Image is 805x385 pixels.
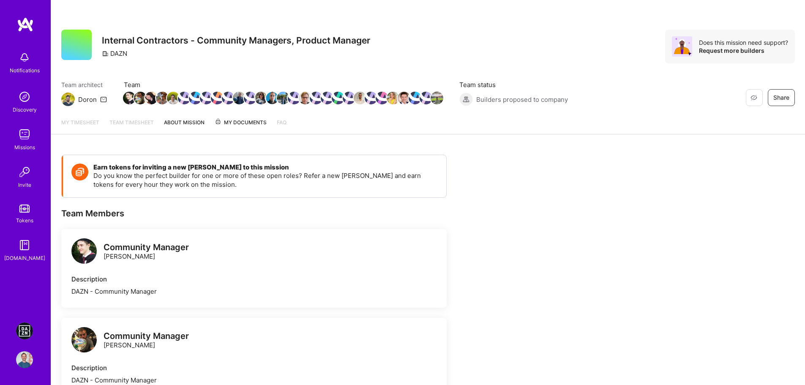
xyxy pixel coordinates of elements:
img: Team Member Avatar [167,92,180,104]
i: icon CompanyGray [102,50,109,57]
div: Request more builders [699,46,788,55]
div: Description [71,275,437,284]
img: Team Member Avatar [178,92,191,104]
img: Team Member Avatar [233,92,246,104]
a: Team Member Avatar [289,91,300,105]
div: Invite [18,180,31,189]
a: logo [71,327,97,355]
img: Team Member Avatar [387,92,399,104]
img: Team Member Avatar [332,92,344,104]
a: Team Member Avatar [190,91,201,105]
img: Team Member Avatar [134,92,147,104]
div: Community Manager [104,243,189,252]
a: Team timesheet [109,118,154,134]
img: Token icon [71,164,88,180]
a: Team Member Avatar [245,91,256,105]
a: Team Member Avatar [344,91,355,105]
div: [PERSON_NAME] [104,243,189,261]
button: Share [768,89,795,106]
img: Team Member Avatar [310,92,322,104]
a: Team Member Avatar [377,91,387,105]
h3: Internal Contractors - Community Managers, Product Manager [102,35,370,46]
img: guide book [16,237,33,254]
a: Team Member Avatar [387,91,398,105]
a: My timesheet [61,118,99,134]
span: Builders proposed to company [476,95,568,104]
a: Team Member Avatar [398,91,409,105]
img: Team Member Avatar [200,92,213,104]
div: Community Manager [104,332,189,341]
img: Team Member Avatar [277,92,289,104]
a: Team Member Avatar [124,91,135,105]
img: Team Member Avatar [145,92,158,104]
span: Team architect [61,80,107,89]
img: bell [16,49,33,66]
img: Team Member Avatar [189,92,202,104]
a: Team Member Avatar [311,91,322,105]
img: Team Member Avatar [409,92,421,104]
a: Team Member Avatar [157,91,168,105]
a: Team Member Avatar [146,91,157,105]
img: Invite [16,164,33,180]
div: Doron [78,95,97,104]
i: icon Mail [100,96,107,103]
img: Team Member Avatar [123,92,136,104]
img: Team Member Avatar [343,92,355,104]
a: DAZN: Event Moderators for Israel Based Team [14,322,35,339]
img: Team Member Avatar [211,92,224,104]
img: Team Member Avatar [420,92,432,104]
img: Team Member Avatar [365,92,377,104]
a: Team Member Avatar [168,91,179,105]
a: Team Member Avatar [278,91,289,105]
img: Team Member Avatar [398,92,410,104]
a: Team Member Avatar [409,91,420,105]
a: My Documents [215,118,267,134]
span: My Documents [215,118,267,127]
img: Team Architect [61,93,75,106]
img: logo [17,17,34,32]
img: Team Member Avatar [376,92,388,104]
div: DAZN [102,49,127,58]
img: tokens [19,205,30,213]
a: Team Member Avatar [223,91,234,105]
a: logo [71,238,97,266]
div: [PERSON_NAME] [104,332,189,350]
img: teamwork [16,126,33,143]
span: Team status [459,80,568,89]
img: Team Member Avatar [222,92,235,104]
a: Team Member Avatar [234,91,245,105]
div: Notifications [10,66,40,75]
a: Team Member Avatar [179,91,190,105]
img: Builders proposed to company [459,93,473,106]
h4: Earn tokens for inviting a new [PERSON_NAME] to this mission [93,164,438,171]
img: Team Member Avatar [321,92,333,104]
div: Description [71,363,437,372]
div: Does this mission need support? [699,38,788,46]
i: icon EyeClosed [750,94,757,101]
img: Team Member Avatar [431,92,443,104]
a: Team Member Avatar [201,91,212,105]
a: Team Member Avatar [366,91,377,105]
span: Share [773,93,789,102]
div: Missions [14,143,35,152]
img: logo [71,327,97,352]
div: [DOMAIN_NAME] [4,254,45,262]
a: FAQ [277,118,287,134]
a: Team Member Avatar [212,91,223,105]
span: Team [124,80,442,89]
a: Team Member Avatar [267,91,278,105]
div: DAZN - Community Manager [71,376,437,385]
a: Team Member Avatar [420,91,431,105]
a: Team Member Avatar [355,91,366,105]
a: Team Member Avatar [431,91,442,105]
a: Team Member Avatar [300,91,311,105]
img: Team Member Avatar [255,92,267,104]
img: Team Member Avatar [156,92,169,104]
img: Team Member Avatar [354,92,366,104]
img: Team Member Avatar [299,92,311,104]
img: Team Member Avatar [244,92,257,104]
p: Do you know the perfect builder for one or more of these open roles? Refer a new [PERSON_NAME] an... [93,171,438,189]
div: Team Members [61,208,447,219]
img: Team Member Avatar [266,92,278,104]
img: User Avatar [16,351,33,368]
